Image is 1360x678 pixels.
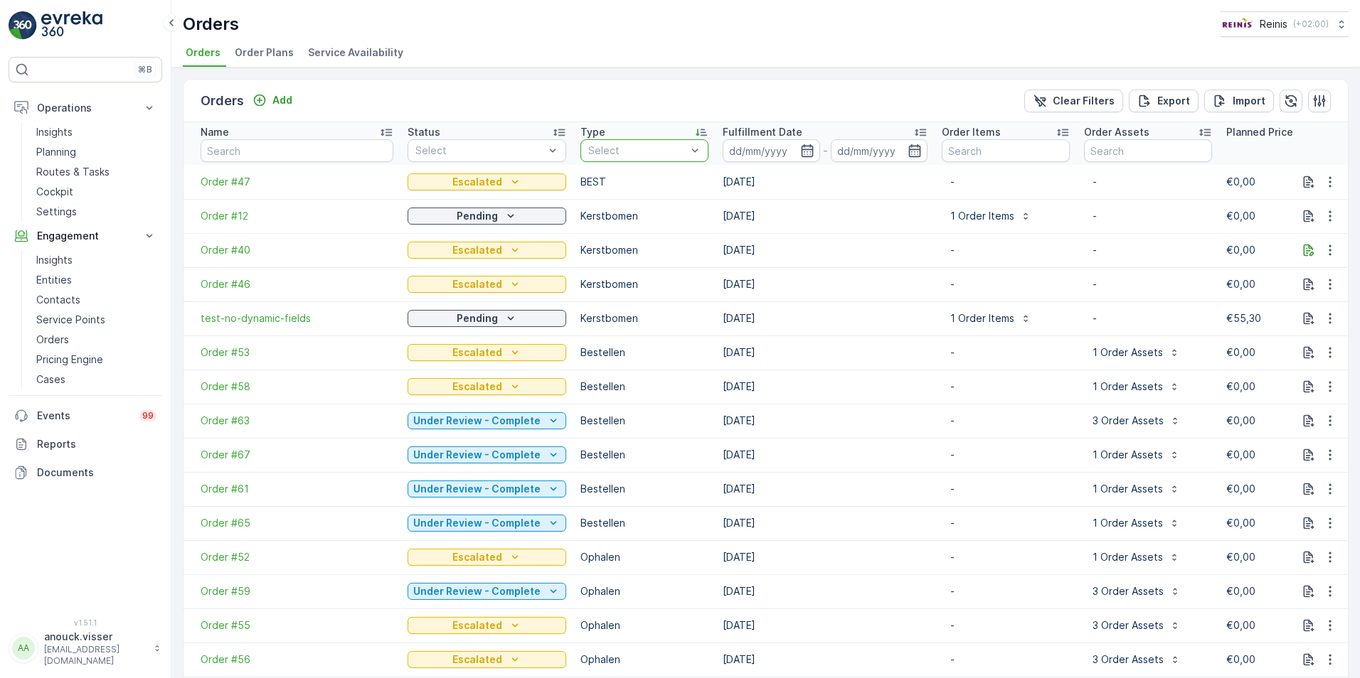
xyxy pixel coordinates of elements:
p: 1 Order Items [950,209,1014,223]
button: 1 Order Assets [1084,443,1189,466]
button: 1 Order Assets [1084,512,1189,534]
p: Events [37,409,131,423]
p: Orders [36,333,69,347]
p: Service Points [36,313,105,327]
button: Under Review - Complete [408,583,566,600]
span: Order #63 [201,414,393,428]
a: Cases [31,370,162,389]
button: 1 Order Items [942,307,1040,330]
p: - [950,345,1061,360]
p: Orders [183,13,239,36]
span: €0,00 [1226,278,1255,290]
td: [DATE] [716,574,935,608]
p: - [950,652,1061,667]
p: - [1093,277,1204,291]
span: €0,00 [1226,210,1255,222]
p: 1 Order Assets [1093,482,1163,496]
a: Order #59 [201,584,393,598]
a: test-no-dynamic-fields [201,311,393,325]
p: 1 Order Assets [1093,380,1163,394]
p: 99 [142,410,154,421]
p: - [1093,243,1204,257]
a: Contacts [31,290,162,310]
button: 1 Order Assets [1084,546,1189,569]
p: Bestellen [580,345,708,360]
a: Documents [9,458,162,487]
button: Escalated [408,173,566,190]
p: Escalated [452,652,502,667]
span: €0,00 [1226,585,1255,597]
a: Order #47 [201,175,393,189]
a: Events99 [9,402,162,430]
span: v 1.51.1 [9,618,162,627]
p: Planning [36,145,76,159]
button: Escalated [408,242,566,259]
p: Under Review - Complete [413,414,541,428]
p: 3 Order Assets [1093,584,1164,598]
span: €0,00 [1226,517,1255,529]
p: anouck.visser [44,630,147,644]
span: Service Availability [308,45,403,60]
p: Insights [36,125,73,139]
p: Order Assets [1084,125,1149,139]
a: Entities [31,270,162,290]
button: 3 Order Assets [1084,648,1189,671]
p: Insights [36,253,73,267]
button: Clear Filters [1024,90,1123,112]
p: Ophalen [580,550,708,564]
a: Cockpit [31,182,162,202]
a: Order #58 [201,380,393,394]
p: Fulfillment Date [723,125,802,139]
span: €0,00 [1226,176,1255,188]
p: Order Items [942,125,1001,139]
p: Under Review - Complete [413,482,541,496]
a: Order #12 [201,209,393,223]
p: - [950,550,1061,564]
p: Name [201,125,229,139]
td: [DATE] [716,608,935,642]
td: [DATE] [716,540,935,574]
a: Order #53 [201,345,393,360]
a: Pricing Engine [31,350,162,370]
p: Ophalen [580,618,708,633]
p: 3 Order Assets [1093,618,1164,633]
p: Ophalen [580,584,708,598]
span: €0,00 [1226,380,1255,392]
a: Order #40 [201,243,393,257]
input: dd/mm/yyyy [723,139,820,162]
td: [DATE] [716,165,935,199]
button: Escalated [408,549,566,566]
span: €0,00 [1226,448,1255,461]
p: - [950,243,1061,257]
span: €0,00 [1226,346,1255,358]
button: Engagement [9,222,162,250]
p: Bestellen [580,482,708,496]
p: Escalated [452,550,502,564]
p: Kerstbomen [580,243,708,257]
img: logo [9,11,37,40]
span: €0,00 [1226,483,1255,495]
td: [DATE] [716,267,935,301]
a: Order #55 [201,618,393,633]
p: ( +02:00 ) [1293,18,1329,30]
p: Kerstbomen [580,311,708,325]
a: Order #61 [201,482,393,496]
p: - [950,482,1061,496]
span: €0,00 [1226,619,1255,631]
p: ⌘B [138,64,152,75]
p: Add [272,93,292,107]
a: Orders [31,330,162,350]
input: dd/mm/yyyy [831,139,928,162]
img: Reinis-Logo-Vrijstaand_Tekengebied-1-copy2_aBO4n7j.png [1221,16,1254,32]
a: Order #65 [201,516,393,530]
a: Order #67 [201,448,393,462]
button: Escalated [408,651,566,668]
button: 1 Order Assets [1084,478,1189,500]
p: Under Review - Complete [413,584,541,598]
